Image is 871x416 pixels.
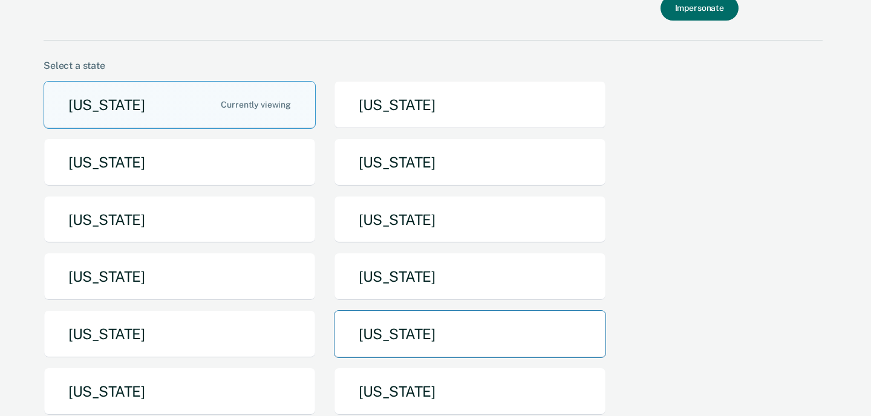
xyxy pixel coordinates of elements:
button: [US_STATE] [334,138,606,186]
button: [US_STATE] [44,253,316,301]
button: [US_STATE] [44,310,316,358]
button: [US_STATE] [334,310,606,358]
button: [US_STATE] [334,196,606,244]
button: [US_STATE] [44,138,316,186]
button: [US_STATE] [44,196,316,244]
button: [US_STATE] [44,81,316,129]
button: [US_STATE] [334,368,606,415]
button: [US_STATE] [334,253,606,301]
div: Select a state [44,60,823,71]
button: [US_STATE] [44,368,316,415]
button: [US_STATE] [334,81,606,129]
